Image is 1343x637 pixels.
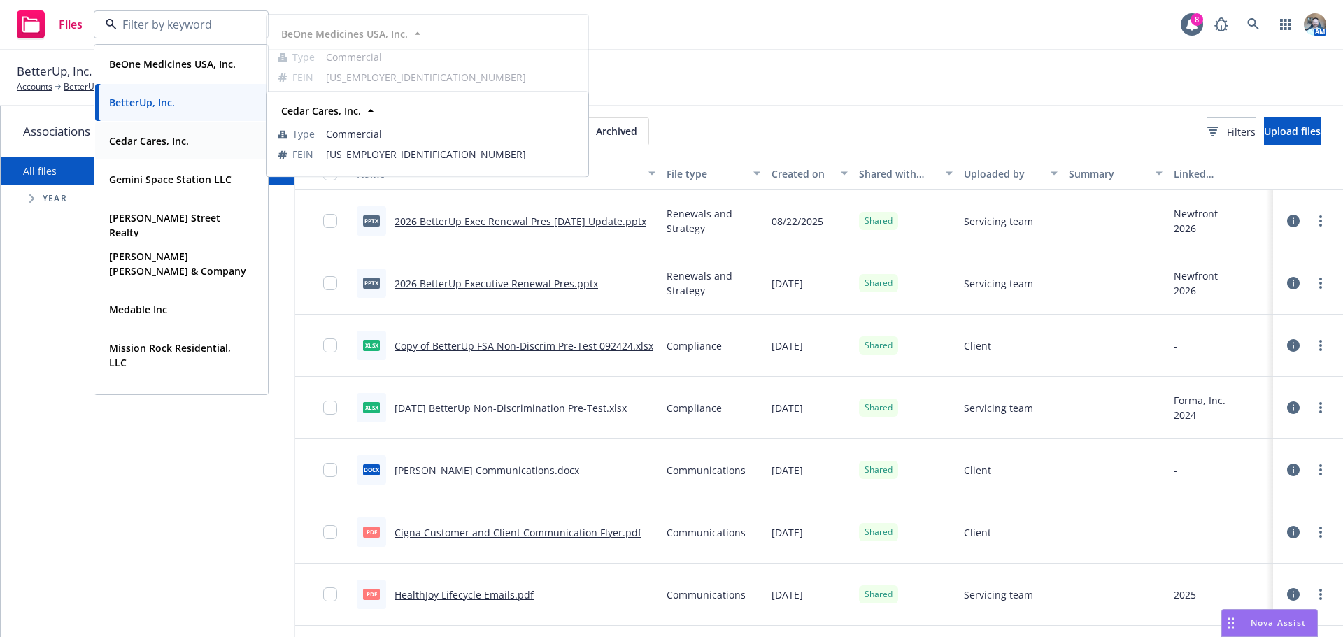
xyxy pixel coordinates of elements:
[1174,463,1177,478] div: -
[292,50,315,64] span: Type
[865,526,893,538] span: Shared
[363,340,380,350] span: xlsx
[772,401,803,415] span: [DATE]
[323,463,337,477] input: Toggle Row Selected
[326,127,576,141] span: Commercial
[323,338,337,352] input: Toggle Row Selected
[596,124,637,138] span: Archived
[772,587,803,602] span: [DATE]
[667,338,722,353] span: Compliance
[363,527,380,537] span: pdf
[964,166,1042,181] div: Uploaded by
[1312,213,1329,229] a: more
[964,463,991,478] span: Client
[1239,10,1267,38] a: Search
[964,338,991,353] span: Client
[395,526,641,539] a: Cigna Customer and Client Communication Flyer.pdf
[1312,461,1329,478] a: more
[1174,283,1218,298] div: 2026
[772,276,803,291] span: [DATE]
[363,589,380,599] span: pdf
[1174,525,1177,540] div: -
[323,401,337,415] input: Toggle Row Selected
[661,157,766,190] button: File type
[1264,117,1321,145] button: Upload files
[667,166,745,181] div: File type
[1174,408,1225,422] div: 2024
[23,122,90,141] span: Associations
[772,166,832,181] div: Created on
[1207,117,1256,145] button: Filters
[1221,609,1318,637] button: Nova Assist
[667,269,760,298] span: Renewals and Strategy
[109,303,167,316] strong: Medable Inc
[964,525,991,540] span: Client
[1312,337,1329,354] a: more
[1174,338,1177,353] div: -
[395,339,653,352] a: Copy of BetterUp FSA Non-Discrim Pre-Test 092424.xlsx
[395,401,627,415] a: [DATE] BetterUp Non-Discrimination Pre-Test.xlsx
[1207,10,1235,38] a: Report a Bug
[964,587,1033,602] span: Servicing team
[1264,124,1321,138] span: Upload files
[1251,617,1306,629] span: Nova Assist
[363,402,380,413] span: xlsx
[964,276,1033,291] span: Servicing team
[865,339,893,352] span: Shared
[1063,157,1168,190] button: Summary
[1174,269,1218,283] div: Newfront
[363,215,380,226] span: pptx
[323,525,337,539] input: Toggle Row Selected
[1312,586,1329,603] a: more
[1174,393,1225,408] div: Forma, Inc.
[865,401,893,414] span: Shared
[281,104,361,117] strong: Cedar Cares, Inc.
[1174,166,1267,181] div: Linked associations
[395,464,579,477] a: [PERSON_NAME] Communications.docx
[865,215,893,227] span: Shared
[323,587,337,601] input: Toggle Row Selected
[109,134,189,148] strong: Cedar Cares, Inc.
[1069,166,1147,181] div: Summary
[326,50,576,64] span: Commercial
[117,16,240,33] input: Filter by keyword
[1222,610,1239,636] div: Drag to move
[667,206,760,236] span: Renewals and Strategy
[1304,13,1326,36] img: photo
[1174,221,1218,236] div: 2026
[1312,524,1329,541] a: more
[109,341,231,369] strong: Mission Rock Residential, LLC
[323,214,337,228] input: Toggle Row Selected
[395,588,534,601] a: HealthJoy Lifecycle Emails.pdf
[363,464,380,475] span: docx
[958,157,1063,190] button: Uploaded by
[1227,124,1256,139] span: Filters
[772,463,803,478] span: [DATE]
[772,338,803,353] span: [DATE]
[109,173,232,186] strong: Gemini Space Station LLC
[43,194,67,203] span: Year
[326,147,576,162] span: [US_EMPLOYER_IDENTIFICATION_NUMBER]
[1,185,294,213] div: Tree Example
[1174,587,1196,602] div: 2025
[109,250,246,278] strong: [PERSON_NAME] [PERSON_NAME] & Company
[363,278,380,288] span: pptx
[667,587,746,602] span: Communications
[964,214,1033,229] span: Servicing team
[667,401,722,415] span: Compliance
[667,463,746,478] span: Communications
[853,157,958,190] button: Shared with client
[1174,206,1218,221] div: Newfront
[109,57,236,71] strong: BeOne Medicines USA, Inc.
[964,401,1033,415] span: Servicing team
[11,5,88,44] a: Files
[1191,13,1203,26] div: 8
[395,277,598,290] a: 2026 BetterUp Executive Renewal Pres.pptx
[109,211,220,239] strong: [PERSON_NAME] Street Realty
[395,215,646,228] a: 2026 BetterUp Exec Renewal Pres [DATE] Update.pptx
[64,80,117,93] a: BetterUp, Inc.
[865,277,893,289] span: Shared
[772,214,823,229] span: 08/22/2025
[766,157,853,190] button: Created on
[281,27,408,41] strong: BeOne Medicines USA, Inc.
